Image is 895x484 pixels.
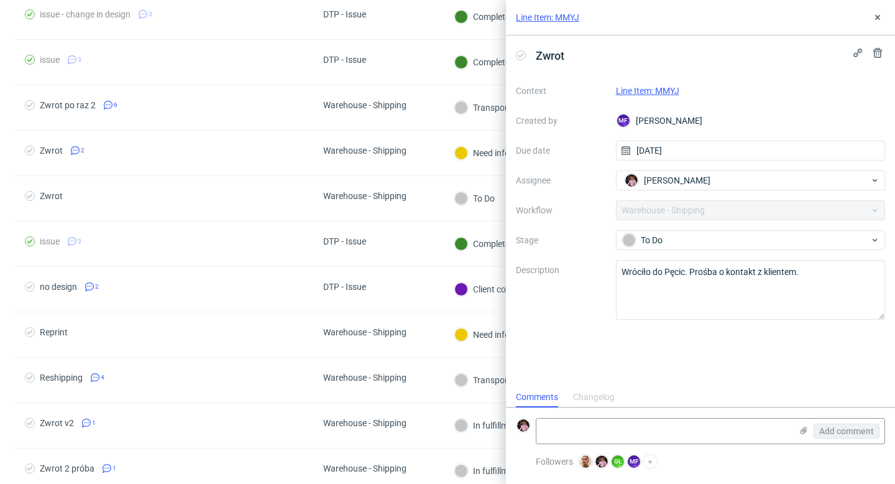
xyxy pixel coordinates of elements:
[516,113,606,128] label: Created by
[323,418,406,428] div: Warehouse - Shipping
[40,463,94,473] div: Zwrot 2 próba
[454,373,541,387] div: Transport needed
[625,174,638,187] img: Aleks Ziemkowski
[454,237,515,251] div: Completed
[616,111,886,131] div: [PERSON_NAME]
[40,191,63,201] div: Zwrot
[323,146,406,156] div: Warehouse - Shipping
[628,455,640,468] figcaption: MF
[81,146,85,156] span: 2
[516,143,606,158] label: Due date
[323,327,406,337] div: Warehouse - Shipping
[40,327,68,337] div: Reprint
[516,263,606,317] label: Description
[516,83,606,98] label: Context
[516,173,606,188] label: Assignee
[454,282,536,296] div: Client contacted
[454,55,515,69] div: Completed
[323,100,406,110] div: Warehouse - Shipping
[617,114,630,127] figcaption: MF
[323,55,366,65] div: DTP - Issue
[40,9,131,19] div: issue - change in design
[323,191,406,201] div: Warehouse - Shipping
[95,282,99,292] span: 2
[454,192,495,205] div: To Do
[40,146,63,156] div: Zwrot
[573,388,615,407] div: Changelog
[579,455,592,468] img: Bartłomiej Leśniczuk
[595,455,608,468] img: Aleks Ziemkowski
[516,388,558,407] div: Comments
[92,418,96,428] span: 1
[454,10,515,24] div: Completed
[78,55,81,65] span: 3
[616,260,886,320] textarea: Wróciło do Pęcic. Prośba o kontakt z klientem.
[40,418,74,428] div: Zwrot v2
[40,236,60,246] div: issue
[40,100,96,110] div: Zwrot po raz 2
[531,45,569,66] span: Zwrot
[323,236,366,246] div: DTP - Issue
[40,282,77,292] div: no design
[643,454,658,469] button: +
[40,373,83,383] div: Reshipping
[101,373,104,383] span: 4
[112,463,116,473] span: 1
[323,463,406,473] div: Warehouse - Shipping
[323,9,366,19] div: DTP - Issue
[616,86,679,96] a: Line Item: MMYJ
[454,328,540,342] div: Need information
[516,203,606,218] label: Workflow
[454,146,540,160] div: Need information
[114,100,117,110] span: 6
[78,236,81,246] span: 3
[612,455,624,468] figcaption: GL
[516,11,579,24] a: Line Item: MMYJ
[517,419,530,432] img: Aleks Ziemkowski
[622,233,870,247] div: To Do
[323,373,406,383] div: Warehouse - Shipping
[149,9,152,19] span: 3
[644,174,710,187] span: [PERSON_NAME]
[454,464,521,478] div: In fulfillment
[516,233,606,248] label: Stage
[40,55,60,65] div: issue
[454,101,541,114] div: Transport needed
[536,457,573,467] span: Followers
[454,419,521,432] div: In fulfillment
[323,282,366,292] div: DTP - Issue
